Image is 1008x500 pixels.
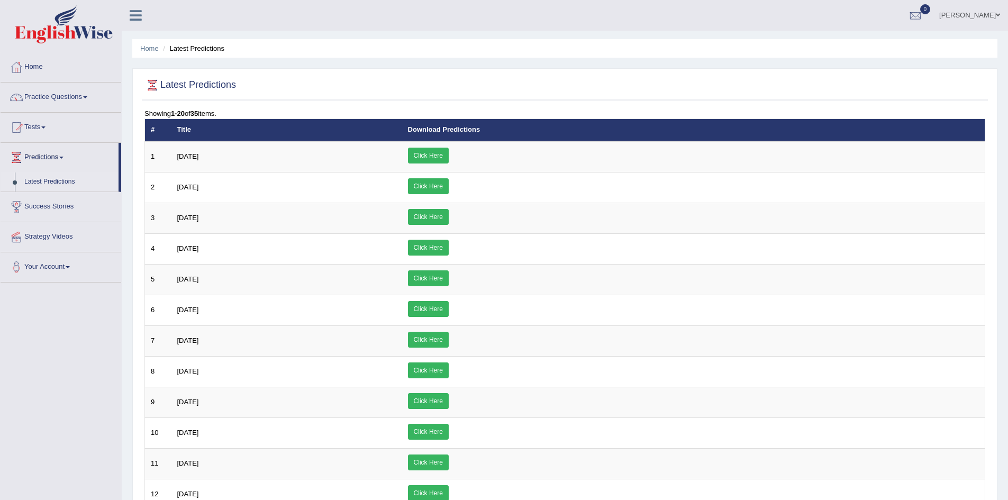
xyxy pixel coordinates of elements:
[145,356,171,387] td: 8
[145,325,171,356] td: 7
[144,77,236,93] h2: Latest Predictions
[408,240,449,256] a: Click Here
[190,110,198,117] b: 35
[177,306,199,314] span: [DATE]
[177,490,199,498] span: [DATE]
[140,44,159,52] a: Home
[1,113,121,139] a: Tests
[408,301,449,317] a: Click Here
[177,183,199,191] span: [DATE]
[145,172,171,203] td: 2
[145,295,171,325] td: 6
[1,192,121,219] a: Success Stories
[1,83,121,109] a: Practice Questions
[402,119,985,141] th: Download Predictions
[177,459,199,467] span: [DATE]
[408,148,449,163] a: Click Here
[1,222,121,249] a: Strategy Videos
[1,143,119,169] a: Predictions
[177,367,199,375] span: [DATE]
[408,209,449,225] a: Click Here
[408,332,449,348] a: Click Here
[1,252,121,279] a: Your Account
[171,119,402,141] th: Title
[177,398,199,406] span: [DATE]
[177,429,199,437] span: [DATE]
[408,362,449,378] a: Click Here
[408,424,449,440] a: Click Here
[145,233,171,264] td: 4
[171,110,185,117] b: 1-20
[145,387,171,417] td: 9
[144,108,985,119] div: Showing of items.
[145,119,171,141] th: #
[145,448,171,479] td: 11
[408,393,449,409] a: Click Here
[177,275,199,283] span: [DATE]
[1,52,121,79] a: Home
[20,172,119,192] a: Latest Predictions
[145,417,171,448] td: 10
[920,4,931,14] span: 0
[145,141,171,172] td: 1
[160,43,224,53] li: Latest Predictions
[177,337,199,344] span: [DATE]
[177,244,199,252] span: [DATE]
[408,454,449,470] a: Click Here
[145,264,171,295] td: 5
[408,178,449,194] a: Click Here
[408,270,449,286] a: Click Here
[177,152,199,160] span: [DATE]
[177,214,199,222] span: [DATE]
[145,203,171,233] td: 3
